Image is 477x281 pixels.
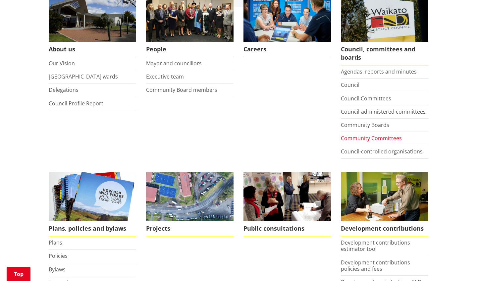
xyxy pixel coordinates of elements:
[49,60,75,67] a: Our Vision
[49,172,136,237] a: We produce a number of plans, policies and bylaws including the Long Term Plan Plans, policies an...
[7,267,30,281] a: Top
[341,148,423,155] a: Council-controlled organisations
[341,135,402,142] a: Community Committees
[49,73,118,80] a: [GEOGRAPHIC_DATA] wards
[341,42,428,65] span: Council, committees and boards
[243,42,331,57] span: Careers
[146,172,234,237] a: Projects
[243,221,331,236] span: Public consultations
[49,221,136,236] span: Plans, policies and bylaws
[146,60,202,67] a: Mayor and councillors
[243,172,331,237] a: public-consultations Public consultations
[146,42,234,57] span: People
[49,42,136,57] span: About us
[146,73,184,80] a: Executive team
[341,239,410,253] a: Development contributions estimator tool
[341,108,426,115] a: Council-administered committees
[341,259,410,272] a: Development contributions policies and fees
[49,239,62,246] a: Plans
[341,121,389,129] a: Community Boards
[341,221,428,236] span: Development contributions
[341,172,428,237] a: FInd out more about fees and fines here Development contributions
[146,221,234,236] span: Projects
[341,95,391,102] a: Council Committees
[341,81,359,88] a: Council
[49,172,136,221] img: Long Term Plan
[49,266,66,273] a: Bylaws
[49,100,103,107] a: Council Profile Report
[447,253,470,277] iframe: Messenger Launcher
[49,86,79,93] a: Delegations
[49,252,68,259] a: Policies
[146,86,217,93] a: Community Board members
[341,68,417,75] a: Agendas, reports and minutes
[341,172,428,221] img: Fees
[146,172,234,221] img: DJI_0336
[243,172,331,221] img: public-consultations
